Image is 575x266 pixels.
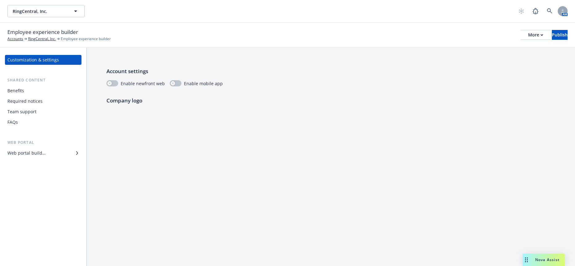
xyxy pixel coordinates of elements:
p: Account settings [106,67,555,75]
a: Customization & settings [5,55,81,65]
a: Team support [5,107,81,117]
span: Employee experience builder [61,36,111,42]
button: More [521,30,551,40]
span: Nova Assist [535,257,560,262]
a: FAQs [5,117,81,127]
span: Enable mobile app [184,80,223,87]
a: Required notices [5,96,81,106]
span: Employee experience builder [7,28,78,36]
button: Nova Assist [523,254,565,266]
div: FAQs [7,117,18,127]
div: Drag to move [523,254,530,266]
div: Customization & settings [7,55,59,65]
div: Benefits [7,86,24,96]
a: Benefits [5,86,81,96]
div: Web portal builder [7,148,46,158]
a: Start snowing [515,5,527,17]
div: Shared content [5,77,81,83]
span: Enable newfront web [121,80,165,87]
a: Accounts [7,36,23,42]
a: Web portal builder [5,148,81,158]
span: RingCentral, Inc. [13,8,66,15]
div: Web portal [5,139,81,146]
div: Team support [7,107,36,117]
div: More [528,30,543,39]
a: Report a Bug [529,5,542,17]
a: Search [544,5,556,17]
p: Company logo [106,97,555,105]
button: Publish [552,30,568,40]
button: RingCentral, Inc. [7,5,85,17]
a: RingCentral, Inc. [28,36,56,42]
div: Required notices [7,96,43,106]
